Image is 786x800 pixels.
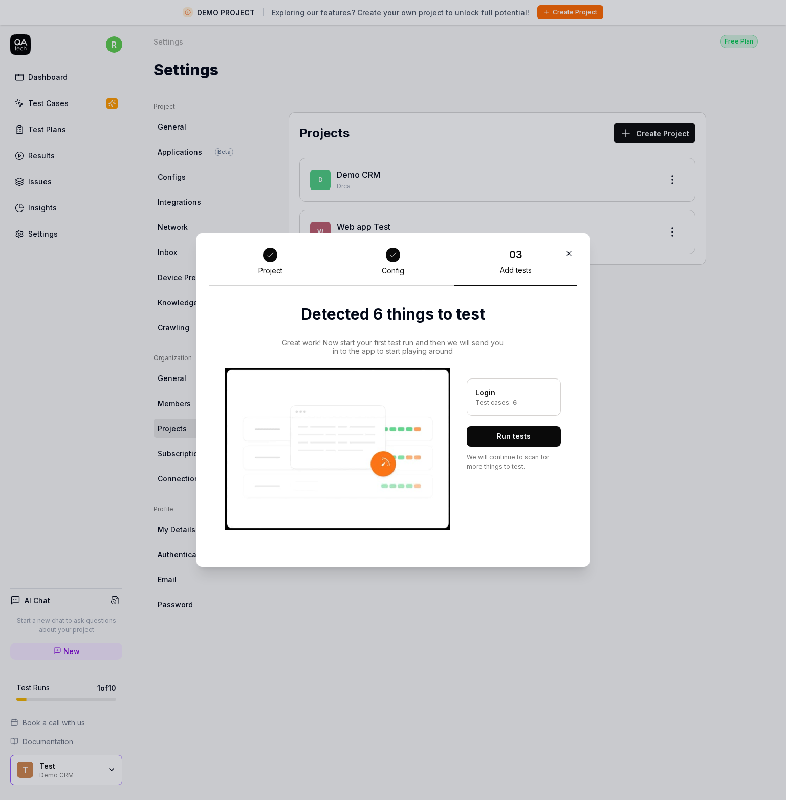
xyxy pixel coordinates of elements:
span: 6 [511,398,517,406]
div: Great work! Now start your first test run and then we will send you in to the app to start playin... [281,338,505,356]
div: Test cases: [475,398,552,407]
button: Run tests [467,426,561,447]
div: Login [475,387,552,398]
div: Project [258,266,282,276]
div: We will continue to scan for more things to test. [467,453,561,471]
div: Add tests [500,266,532,275]
h2: Detected 6 things to test [225,303,561,326]
div: 03 [509,247,522,262]
div: Config [382,266,404,276]
button: Close Modal [561,245,577,262]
